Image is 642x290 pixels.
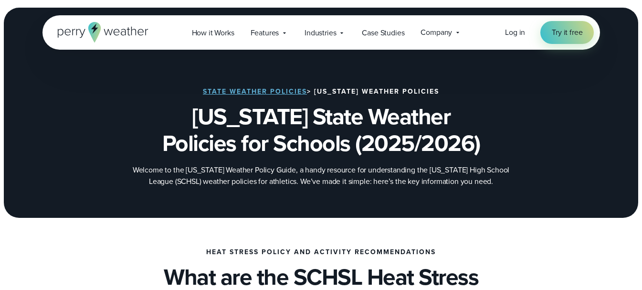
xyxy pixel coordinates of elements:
[362,27,404,39] span: Case Studies
[540,21,594,44] a: Try it free
[90,103,552,157] h1: [US_STATE] State Weather Policies for Schools (2025/2026)
[354,23,412,43] a: Case Studies
[505,27,525,38] a: Log in
[203,88,439,96] h2: > [US_STATE] Weather Policies
[421,27,452,38] span: Company
[184,23,242,43] a: How it Works
[203,86,307,97] a: State Weather Policies
[251,27,279,39] span: Features
[552,27,582,38] span: Try it free
[206,248,436,256] h3: Heat Stress Policy and Activity Recommendations
[305,27,336,39] span: Industries
[130,164,512,187] p: Welcome to the [US_STATE] Weather Policy Guide, a handy resource for understanding the [US_STATE]...
[192,27,234,39] span: How it Works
